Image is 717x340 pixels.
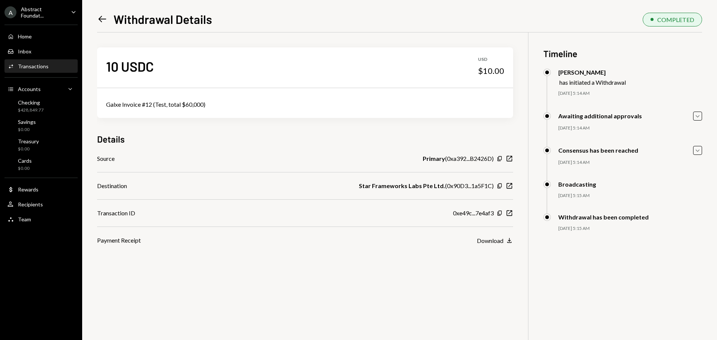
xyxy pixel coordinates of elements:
[558,125,702,131] div: [DATE] 5:14 AM
[18,186,38,193] div: Rewards
[558,90,702,97] div: [DATE] 5:14 AM
[558,69,626,76] div: [PERSON_NAME]
[4,82,78,96] a: Accounts
[477,237,503,244] div: Download
[106,100,504,109] div: Galxe Invoice #12 (Test, total $60,000)
[4,197,78,211] a: Recipients
[4,183,78,196] a: Rewards
[18,157,32,164] div: Cards
[4,59,78,73] a: Transactions
[4,29,78,43] a: Home
[4,155,78,173] a: Cards$0.00
[477,237,513,245] button: Download
[453,209,494,218] div: 0xe49c...7e4af3
[18,86,41,92] div: Accounts
[18,48,31,54] div: Inbox
[18,63,49,69] div: Transactions
[4,44,78,58] a: Inbox
[478,66,504,76] div: $10.00
[423,154,445,163] b: Primary
[4,6,16,18] div: A
[18,107,44,113] div: $428,849.77
[558,159,702,166] div: [DATE] 5:14 AM
[558,181,596,188] div: Broadcasting
[558,147,638,154] div: Consensus has been reached
[18,201,43,208] div: Recipients
[657,16,694,23] div: COMPLETED
[558,225,702,232] div: [DATE] 5:15 AM
[97,133,125,145] h3: Details
[4,212,78,226] a: Team
[4,136,78,154] a: Treasury$0.00
[359,181,445,190] b: Star Frameworks Labs Pte Ltd.
[543,47,702,60] h3: Timeline
[18,165,32,172] div: $0.00
[106,58,154,75] div: 10 USDC
[18,146,39,152] div: $0.00
[18,99,44,106] div: Checking
[558,112,642,119] div: Awaiting additional approvals
[559,79,626,86] div: has initiated a Withdrawal
[558,193,702,199] div: [DATE] 5:15 AM
[423,154,494,163] div: ( 0xa392...B2426D )
[18,127,36,133] div: $0.00
[18,138,39,144] div: Treasury
[4,97,78,115] a: Checking$428,849.77
[478,56,504,63] div: USD
[18,33,32,40] div: Home
[114,12,212,26] h1: Withdrawal Details
[18,119,36,125] div: Savings
[97,181,127,190] div: Destination
[97,236,141,245] div: Payment Receipt
[4,116,78,134] a: Savings$0.00
[97,209,135,218] div: Transaction ID
[18,216,31,222] div: Team
[21,6,65,19] div: Abstract Foundat...
[558,213,649,221] div: Withdrawal has been completed
[97,154,115,163] div: Source
[359,181,494,190] div: ( 0x90D3...1a5F1C )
